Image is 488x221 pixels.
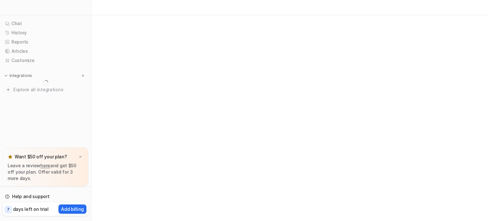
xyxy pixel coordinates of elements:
p: Want $50 off your plan? [15,154,67,160]
img: explore all integrations [5,86,11,93]
img: x [78,155,82,159]
a: Articles [3,47,89,56]
p: days left on trial [13,206,49,212]
p: 7 [7,207,10,212]
img: star [8,154,13,159]
a: History [3,28,89,37]
a: here [40,163,50,168]
p: Integrations [10,73,32,78]
button: Add billing [58,204,86,214]
span: Explore all integrations [13,85,86,95]
button: Integrations [3,73,34,79]
a: Customize [3,56,89,65]
p: Leave a review and get $50 off your plan. Offer valid for 3 more days. [8,162,84,182]
a: Help and support [3,192,89,201]
a: Explore all integrations [3,85,89,94]
a: Chat [3,19,89,28]
img: menu_add.svg [81,73,85,78]
p: Add billing [61,206,84,212]
a: Reports [3,38,89,46]
img: expand menu [4,73,8,78]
